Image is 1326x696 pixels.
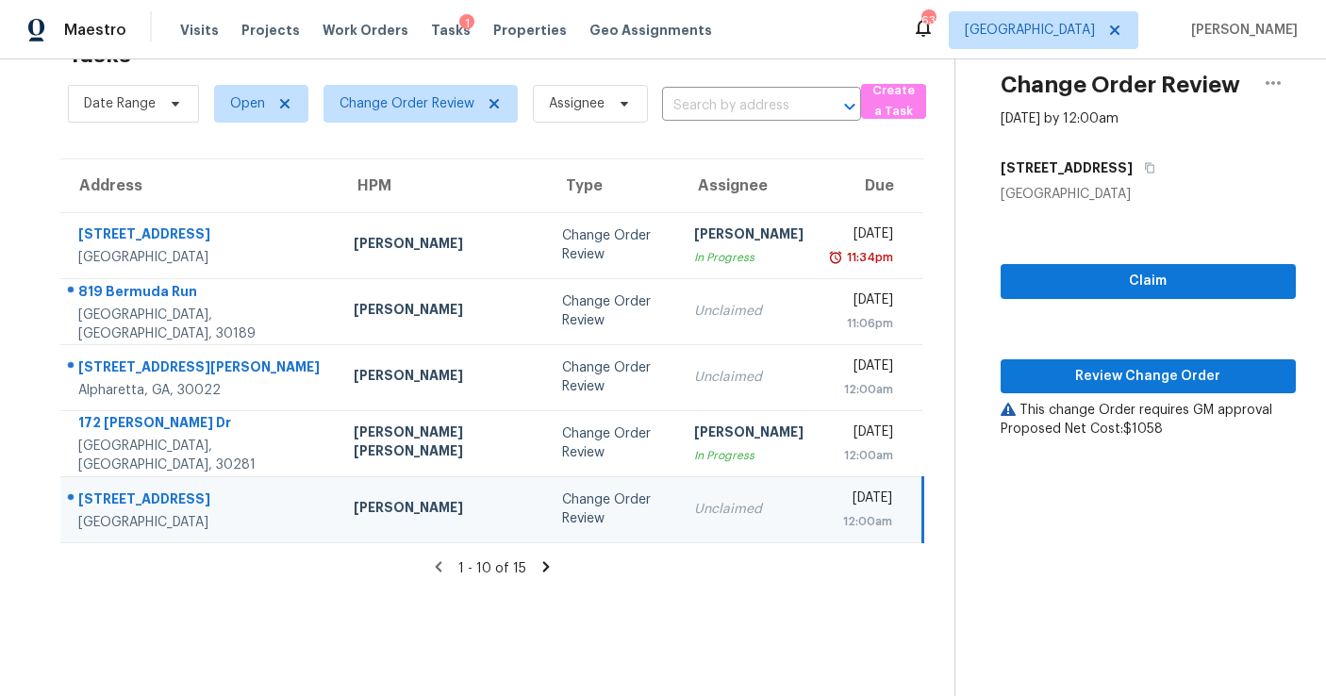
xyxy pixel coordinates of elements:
[78,413,323,437] div: 172 [PERSON_NAME] Dr
[837,93,863,120] button: Open
[694,423,804,446] div: [PERSON_NAME]
[921,11,935,30] div: 63
[1001,158,1133,177] h5: [STREET_ADDRESS]
[1001,109,1119,128] div: [DATE] by 12:00am
[861,84,926,119] button: Create a Task
[78,357,323,381] div: [STREET_ADDRESS][PERSON_NAME]
[1001,264,1296,299] button: Claim
[694,446,804,465] div: In Progress
[78,381,323,400] div: Alpharetta, GA, 30022
[694,248,804,267] div: In Progress
[589,21,712,40] span: Geo Assignments
[1016,365,1281,389] span: Review Change Order
[180,21,219,40] span: Visits
[64,21,126,40] span: Maestro
[230,94,265,113] span: Open
[828,248,843,267] img: Overdue Alarm Icon
[354,423,532,465] div: [PERSON_NAME] [PERSON_NAME]
[694,224,804,248] div: [PERSON_NAME]
[78,437,323,474] div: [GEOGRAPHIC_DATA], [GEOGRAPHIC_DATA], 30281
[78,513,323,532] div: [GEOGRAPHIC_DATA]
[870,80,917,124] span: Create a Task
[1001,185,1296,204] div: [GEOGRAPHIC_DATA]
[834,380,893,399] div: 12:00am
[694,500,804,519] div: Unclaimed
[819,159,922,212] th: Due
[78,224,323,248] div: [STREET_ADDRESS]
[694,368,804,387] div: Unclaimed
[339,159,547,212] th: HPM
[60,159,339,212] th: Address
[834,489,892,512] div: [DATE]
[78,282,323,306] div: 819 Bermuda Run
[965,21,1095,40] span: [GEOGRAPHIC_DATA]
[662,91,808,121] input: Search by address
[354,366,532,389] div: [PERSON_NAME]
[1184,21,1298,40] span: [PERSON_NAME]
[241,21,300,40] span: Projects
[84,94,156,113] span: Date Range
[323,21,408,40] span: Work Orders
[834,512,892,531] div: 12:00am
[834,446,893,465] div: 12:00am
[834,314,893,333] div: 11:06pm
[1001,420,1296,439] div: Proposed Net Cost: $1058
[78,248,323,267] div: [GEOGRAPHIC_DATA]
[562,358,664,396] div: Change Order Review
[547,159,679,212] th: Type
[549,94,605,113] span: Assignee
[694,302,804,321] div: Unclaimed
[78,306,323,343] div: [GEOGRAPHIC_DATA], [GEOGRAPHIC_DATA], 30189
[834,356,893,380] div: [DATE]
[354,300,532,323] div: [PERSON_NAME]
[834,423,893,446] div: [DATE]
[459,14,474,33] div: 1
[562,226,664,264] div: Change Order Review
[340,94,474,113] span: Change Order Review
[493,21,567,40] span: Properties
[562,424,664,462] div: Change Order Review
[68,45,131,64] h2: Tasks
[843,248,893,267] div: 11:34pm
[354,498,532,522] div: [PERSON_NAME]
[431,24,471,37] span: Tasks
[562,490,664,528] div: Change Order Review
[1001,75,1240,94] h2: Change Order Review
[1001,359,1296,394] button: Review Change Order
[1016,270,1281,293] span: Claim
[1001,401,1296,420] div: This change Order requires GM approval
[834,290,893,314] div: [DATE]
[562,292,664,330] div: Change Order Review
[679,159,819,212] th: Assignee
[1133,151,1158,185] button: Copy Address
[354,234,532,257] div: [PERSON_NAME]
[834,224,893,248] div: [DATE]
[78,489,323,513] div: [STREET_ADDRESS]
[458,562,526,575] span: 1 - 10 of 15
